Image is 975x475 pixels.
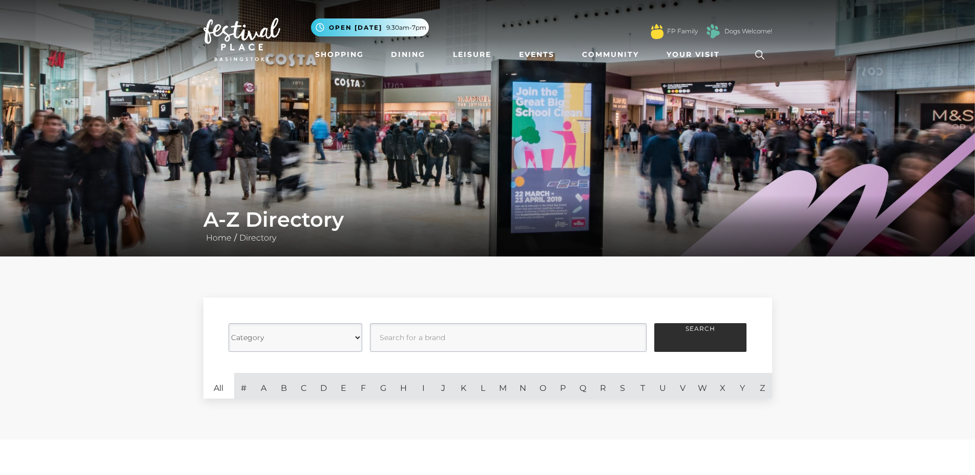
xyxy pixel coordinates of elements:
span: Your Visit [667,49,720,60]
a: All [203,373,234,399]
a: P [553,373,573,399]
a: C [294,373,314,399]
a: Your Visit [662,45,729,64]
a: E [334,373,354,399]
a: B [274,373,294,399]
a: Z [752,373,772,399]
a: F [354,373,374,399]
div: / [196,207,780,244]
a: # [234,373,254,399]
a: X [713,373,733,399]
a: Y [733,373,753,399]
a: R [593,373,613,399]
a: FP Family [667,27,698,36]
a: Community [578,45,643,64]
button: Search [654,323,746,352]
a: I [413,373,433,399]
button: Open [DATE] 9.30am-7pm [311,18,429,36]
input: Search for a brand [370,323,647,352]
a: N [513,373,533,399]
a: U [653,373,673,399]
a: Q [573,373,593,399]
a: Directory [237,233,279,243]
a: T [633,373,653,399]
span: 9.30am-7pm [386,23,426,32]
a: H [393,373,413,399]
a: K [453,373,473,399]
a: G [374,373,393,399]
a: S [613,373,633,399]
a: O [533,373,553,399]
h1: A-Z Directory [203,207,772,232]
a: D [314,373,334,399]
a: Shopping [311,45,368,64]
a: W [693,373,713,399]
a: Dogs Welcome! [724,27,772,36]
img: Festival Place Logo [203,18,280,61]
span: Open [DATE] [329,23,382,32]
a: V [673,373,693,399]
a: Leisure [449,45,495,64]
a: L [473,373,493,399]
a: J [433,373,453,399]
a: A [254,373,274,399]
a: Events [515,45,558,64]
a: M [493,373,513,399]
a: Dining [387,45,429,64]
a: Home [203,233,234,243]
